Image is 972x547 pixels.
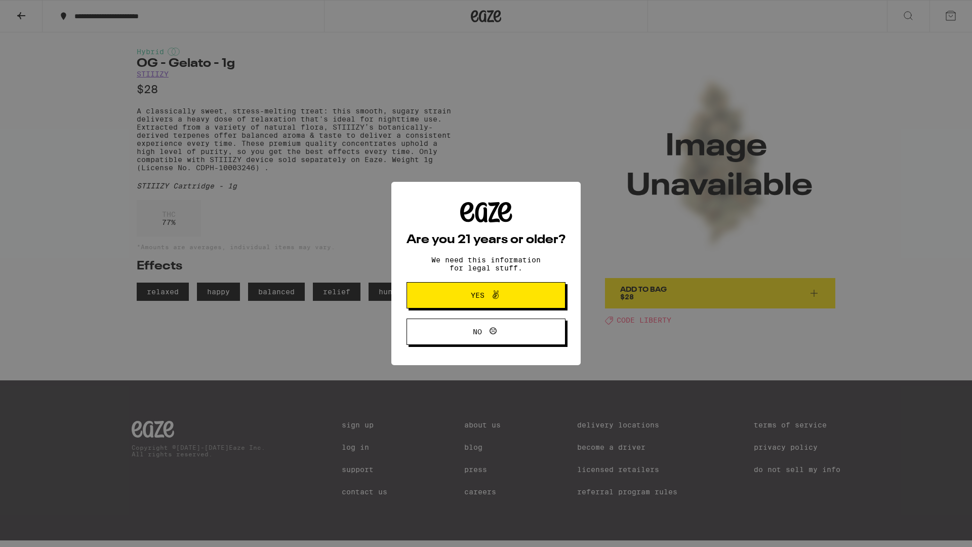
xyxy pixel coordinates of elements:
[471,292,484,299] span: Yes
[423,256,549,272] p: We need this information for legal stuff.
[407,319,565,345] button: No
[473,328,482,335] span: No
[407,234,565,246] h2: Are you 21 years or older?
[407,282,565,308] button: Yes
